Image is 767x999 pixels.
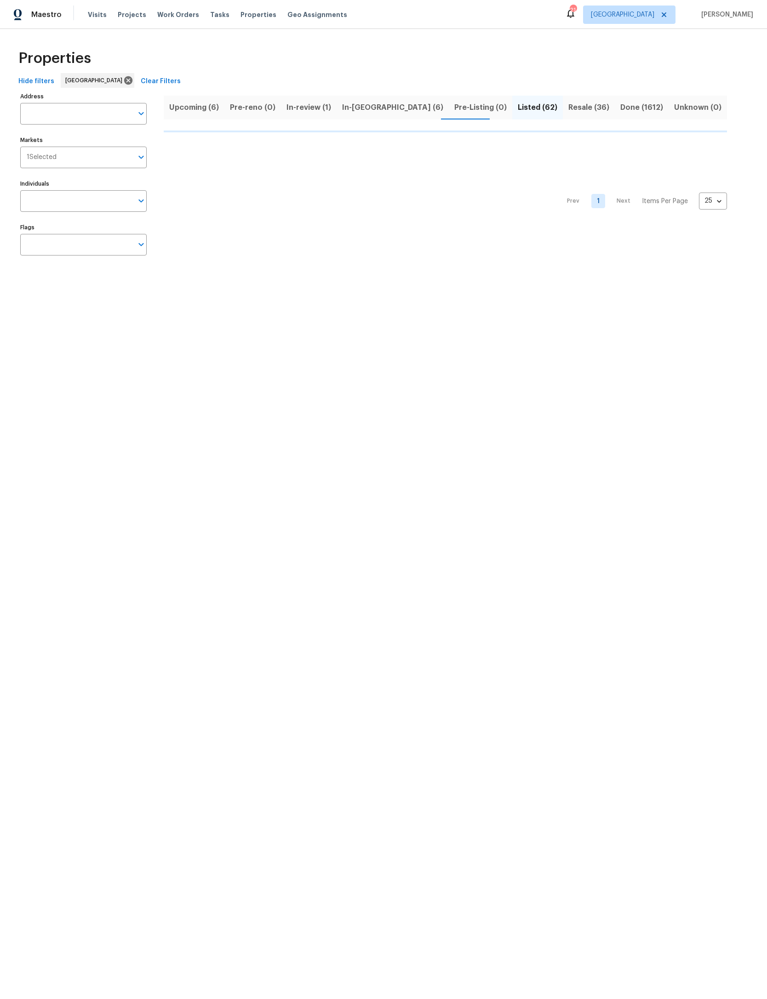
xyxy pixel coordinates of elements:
[570,6,576,15] div: 21
[118,10,146,19] span: Projects
[454,101,507,114] span: Pre-Listing (0)
[18,76,54,87] span: Hide filters
[135,238,148,251] button: Open
[18,54,91,63] span: Properties
[558,138,727,265] nav: Pagination Navigation
[15,73,58,90] button: Hide filters
[230,101,275,114] span: Pre-reno (0)
[698,10,753,19] span: [PERSON_NAME]
[287,10,347,19] span: Geo Assignments
[286,101,331,114] span: In-review (1)
[135,151,148,164] button: Open
[27,153,57,161] span: 1 Selected
[88,10,107,19] span: Visits
[31,10,62,19] span: Maestro
[699,189,727,213] div: 25
[135,107,148,120] button: Open
[20,181,147,187] label: Individuals
[591,10,654,19] span: [GEOGRAPHIC_DATA]
[61,73,134,88] div: [GEOGRAPHIC_DATA]
[342,101,443,114] span: In-[GEOGRAPHIC_DATA] (6)
[20,94,147,99] label: Address
[141,76,181,87] span: Clear Filters
[169,101,219,114] span: Upcoming (6)
[620,101,663,114] span: Done (1612)
[210,11,229,18] span: Tasks
[20,137,147,143] label: Markets
[137,73,184,90] button: Clear Filters
[157,10,199,19] span: Work Orders
[240,10,276,19] span: Properties
[518,101,557,114] span: Listed (62)
[20,225,147,230] label: Flags
[135,194,148,207] button: Open
[674,101,721,114] span: Unknown (0)
[642,197,688,206] p: Items Per Page
[65,76,126,85] span: [GEOGRAPHIC_DATA]
[568,101,609,114] span: Resale (36)
[591,194,605,208] a: Goto page 1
